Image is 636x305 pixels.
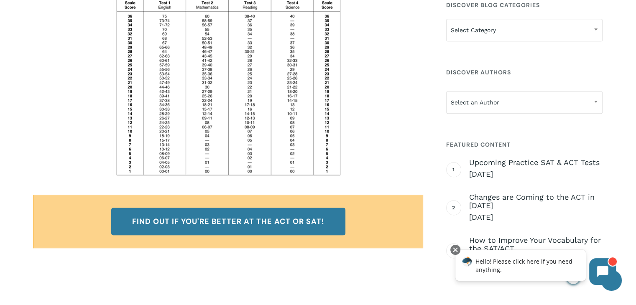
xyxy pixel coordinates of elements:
[446,19,603,41] span: Select Category
[446,91,603,114] span: Select an Author
[447,243,624,293] iframe: Chatbot
[469,193,603,210] span: Changes are Coming to the ACT in [DATE]
[447,94,602,111] span: Select an Author
[469,212,603,222] span: [DATE]
[469,193,603,222] a: Changes are Coming to the ACT in [DATE] [DATE]
[446,65,603,80] h4: Discover Authors
[447,21,602,39] span: Select Category
[469,158,603,167] span: Upcoming Practice SAT & ACT Tests
[132,217,324,226] span: Find out if you're better at the ACT or SAT!
[469,169,603,179] span: [DATE]
[469,158,603,179] a: Upcoming Practice SAT & ACT Tests [DATE]
[446,137,603,152] h4: Featured Content
[469,236,603,265] a: How to Improve Your Vocabulary for the SAT/ACT [DATE]
[111,208,345,235] a: Find out if you're better at the ACT or SAT!
[469,236,603,253] span: How to Improve Your Vocabulary for the SAT/ACT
